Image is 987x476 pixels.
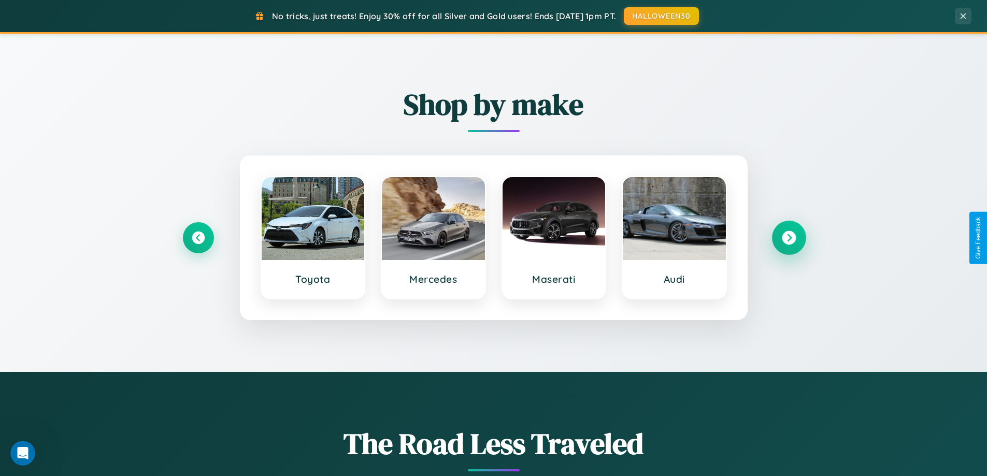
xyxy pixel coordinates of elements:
iframe: Intercom live chat [10,441,35,466]
h2: Shop by make [183,84,805,124]
h3: Maserati [513,273,595,285]
span: No tricks, just treats! Enjoy 30% off for all Silver and Gold users! Ends [DATE] 1pm PT. [272,11,616,21]
div: Give Feedback [975,217,982,259]
h3: Mercedes [392,273,475,285]
h3: Toyota [272,273,354,285]
h1: The Road Less Traveled [183,424,805,464]
button: HALLOWEEN30 [624,7,699,25]
h3: Audi [633,273,716,285]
